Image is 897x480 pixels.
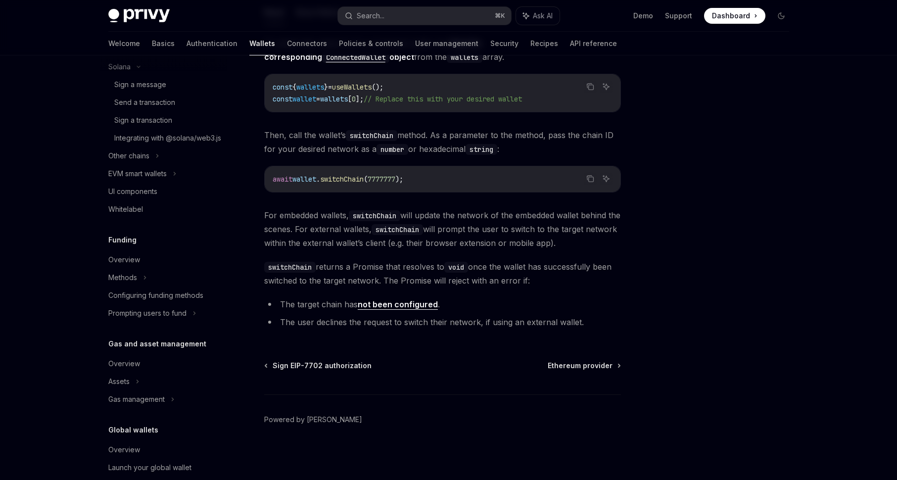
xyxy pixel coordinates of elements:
span: ); [395,175,403,184]
span: Ethereum provider [548,361,613,371]
a: Authentication [187,32,237,55]
h5: Gas and asset management [108,338,206,350]
button: Ask AI [600,80,613,93]
a: Whitelabel [100,200,227,218]
code: switchChain [346,130,397,141]
div: Launch your global wallet [108,462,191,474]
span: returns a Promise that resolves to once the wallet has successfully been switched to the target n... [264,260,621,288]
code: switchChain [372,224,423,235]
a: Welcome [108,32,140,55]
button: Ask AI [600,172,613,185]
div: Overview [108,358,140,370]
span: Dashboard [712,11,750,21]
a: Sign a message [100,76,227,94]
a: Sign EIP-7702 authorization [265,361,372,371]
a: not been configured [358,299,438,310]
span: // Replace this with your desired wallet [364,95,522,103]
button: Search...⌘K [338,7,511,25]
span: wallet [292,95,316,103]
code: switchChain [349,210,400,221]
a: UI components [100,183,227,200]
span: useWallets [332,83,372,92]
span: ⌘ K [495,12,505,20]
code: number [377,144,408,155]
code: switchChain [264,262,316,273]
a: Recipes [530,32,558,55]
span: ]; [356,95,364,103]
div: Gas management [108,393,165,405]
a: Sign a transaction [100,111,227,129]
span: [ [348,95,352,103]
button: Copy the contents from the code block [584,172,597,185]
a: Powered by [PERSON_NAME] [264,415,362,425]
code: wallets [447,52,482,63]
code: void [444,262,468,273]
span: Sign EIP-7702 authorization [273,361,372,371]
div: Other chains [108,150,149,162]
a: Overview [100,441,227,459]
a: Overview [100,355,227,373]
button: Copy the contents from the code block [584,80,597,93]
a: Policies & controls [339,32,403,55]
span: 7777777 [368,175,395,184]
a: Ethereum provider [548,361,620,371]
a: Demo [633,11,653,21]
span: (); [372,83,383,92]
span: For embedded wallets, will update the network of the embedded wallet behind the scenes. For exter... [264,208,621,250]
div: Whitelabel [108,203,143,215]
a: Support [665,11,692,21]
img: dark logo [108,9,170,23]
div: Send a transaction [114,96,175,108]
a: User management [415,32,478,55]
span: { [292,83,296,92]
span: wallets [320,95,348,103]
div: Overview [108,444,140,456]
div: Assets [108,376,130,387]
a: Integrating with @solana/web3.js [100,129,227,147]
div: Configuring funding methods [108,289,203,301]
h5: Global wallets [108,424,158,436]
a: Dashboard [704,8,765,24]
span: const [273,83,292,92]
a: Security [490,32,519,55]
span: ( [364,175,368,184]
span: wallets [296,83,324,92]
a: Wallets [249,32,275,55]
li: The user declines the request to switch their network, if using an external wallet. [264,315,621,329]
span: = [328,83,332,92]
span: switchChain [320,175,364,184]
div: Integrating with @solana/web3.js [114,132,221,144]
a: Launch your global wallet [100,459,227,477]
code: ConnectedWallet [322,52,389,63]
div: Overview [108,254,140,266]
span: Ask AI [533,11,553,21]
div: Sign a transaction [114,114,172,126]
div: Search... [357,10,384,22]
li: The target chain has . [264,297,621,311]
a: find the correspondingConnectedWalletobject [264,38,481,62]
a: Overview [100,251,227,269]
span: Then, call the wallet’s method. As a parameter to the method, pass the chain ID for your desired ... [264,128,621,156]
button: Toggle dark mode [773,8,789,24]
span: await [273,175,292,184]
span: 0 [352,95,356,103]
a: Configuring funding methods [100,287,227,304]
div: Methods [108,272,137,284]
div: Sign a message [114,79,166,91]
div: Prompting users to fund [108,307,187,319]
a: Basics [152,32,175,55]
span: . [316,175,320,184]
div: EVM smart wallets [108,168,167,180]
span: } [324,83,328,92]
a: API reference [570,32,617,55]
span: = [316,95,320,103]
span: const [273,95,292,103]
a: Connectors [287,32,327,55]
h5: Funding [108,234,137,246]
span: wallet [292,175,316,184]
code: string [466,144,497,155]
button: Ask AI [516,7,560,25]
a: Send a transaction [100,94,227,111]
div: UI components [108,186,157,197]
